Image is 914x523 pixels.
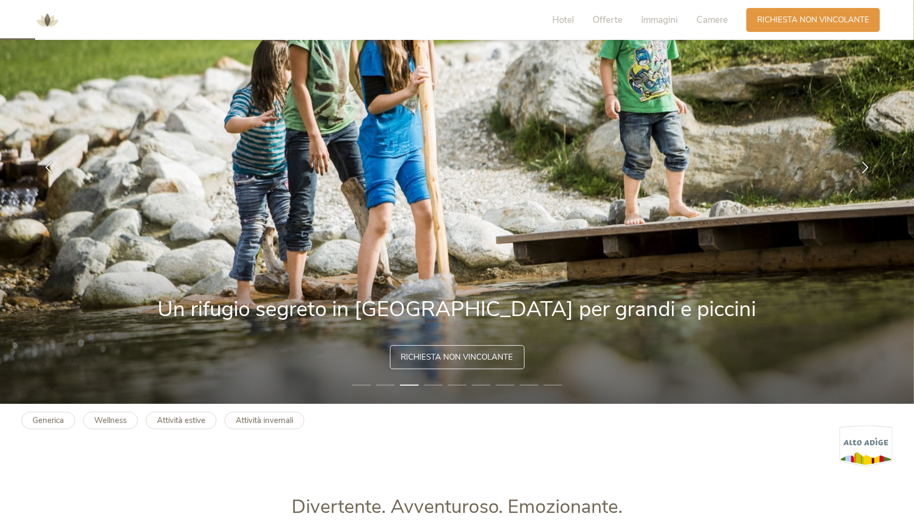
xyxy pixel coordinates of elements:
a: Attività invernali [225,412,304,429]
span: Offerte [593,14,622,26]
img: Alto Adige [840,425,893,467]
b: Attività estive [157,415,205,426]
img: AMONTI & LUNARIS Wellnessresort [31,4,63,36]
b: Generica [32,415,64,426]
a: Generica [21,412,75,429]
b: Attività invernali [236,415,293,426]
a: Wellness [83,412,138,429]
a: Attività estive [146,412,217,429]
span: Camere [696,14,728,26]
span: Immagini [641,14,678,26]
a: AMONTI & LUNARIS Wellnessresort [31,16,63,23]
span: Richiesta non vincolante [757,14,869,26]
b: Wellness [94,415,127,426]
span: Divertente. Avventuroso. Emozionante. [292,494,622,520]
span: Richiesta non vincolante [401,352,513,363]
span: Hotel [552,14,574,26]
